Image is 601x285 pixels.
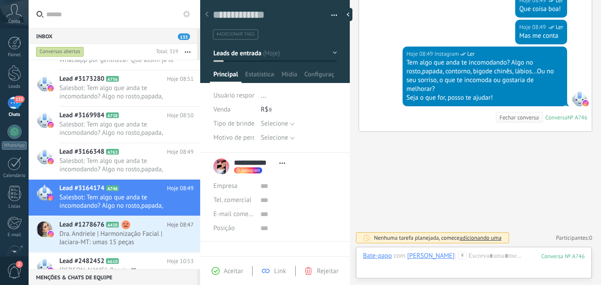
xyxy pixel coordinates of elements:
span: Ler [556,23,563,32]
span: Estatísticas [245,70,275,83]
span: 133 [178,33,190,40]
div: Que coisa boa! [519,5,563,14]
span: Salesbot: Tem algo que anda te incomodando? Algo no rosto,papada, contorno, bigode chinês, lábios... [59,84,177,101]
span: Hoje 08:47 [167,220,194,229]
span: Salesbot: Tem algo que anda te incomodando? Algo no rosto,papada, contorno, bigode chinês, lábios... [59,193,177,210]
span: Rejeitar [317,267,338,275]
div: Painel [2,52,27,58]
span: Hoje 10:53 [167,257,194,266]
button: E-mail comercial [213,207,254,221]
div: Menções & Chats de equipe [29,269,197,285]
img: instagram.svg [48,267,54,274]
span: Lead #3164174 [59,184,104,193]
img: instagram.svg [48,195,54,201]
span: Ler [467,50,475,58]
a: Lead #3164174 A746 Hoje 08:49 Salesbot: Tem algo que anda te incomodando? Algo no rosto,papada, c... [29,180,200,216]
div: Leads [2,84,27,90]
span: Hoje 08:49 [167,184,194,193]
span: 2 [16,261,23,268]
div: Motivo de perda [213,131,254,145]
span: Tipo de brinde [213,120,254,127]
span: Tel. comercial [213,196,251,204]
span: Selecione [261,133,288,142]
span: Usuário responsável [213,91,270,100]
a: Participantes:0 [556,234,592,242]
span: 0 [589,234,592,242]
div: Nenhuma tarefa planejada, comece [374,234,502,242]
button: Tel. comercial [213,193,251,207]
span: Venda [213,105,231,114]
span: A756 [106,76,119,82]
a: Lead #1278676 A430 Hoje 08:47 Dra. Andriele | Harmonização Facial | Jaciara-MT: umas 15 peças [29,216,200,252]
span: Configurações [304,70,334,83]
span: A763 [106,149,119,155]
span: Salesbot: Tem algo que anda te incomodando? Algo no rosto,papada, contorno, bigode chinês, lábios... [59,157,177,173]
span: Dra. Andriele | Harmonização Facial | Jaciara-MT: umas 15 peças [59,230,177,246]
div: Seja o que for, posso te ajudar! [407,94,563,102]
div: E-mail [2,232,27,238]
span: Mídia [282,70,297,83]
div: Fechar conversa [499,113,539,122]
img: instagram.svg [48,122,54,128]
div: 746 [541,253,585,260]
span: Hoje 08:51 [167,75,194,83]
span: Instagram [572,90,587,106]
a: Lead #3169984 A738 Hoje 08:50 Salesbot: Tem algo que anda te incomodando? Algo no rosto,papada, c... [29,107,200,143]
span: Aceitar [224,267,243,275]
div: Posição [213,221,254,235]
span: Selecione [261,119,288,128]
span: Hoje 08:49 [167,148,194,156]
div: Empresa [213,179,254,193]
div: Mas me conta [519,32,563,40]
div: № A746 [568,114,587,121]
div: Conversa [546,114,568,121]
div: WhatsApp [2,141,27,150]
div: Usuário responsável [213,89,254,103]
span: Principal [213,70,238,83]
div: Listas [2,204,27,209]
img: instagram.svg [48,158,54,164]
span: Lead #1278676 [59,220,104,229]
div: Hoje 08:49 [407,50,435,58]
span: Salesbot: Tem algo que anda te incomodando? Algo no rosto,papada, contorno, bigode chinês, lábios... [59,120,177,137]
span: Lead #3173280 [59,75,104,83]
span: 133 [14,96,24,103]
span: Lead #3169984 [59,111,104,120]
div: R$ [261,103,337,117]
img: instagram.svg [48,231,54,237]
a: Lead #2482452 A610 Hoje 10:53 [PERSON_NAME]: Reagiu ❤ [29,253,200,281]
span: Conta [8,19,20,25]
span: A746 [106,185,119,191]
span: Hoje 08:50 [167,111,194,120]
span: #adicionar tags [216,31,255,37]
a: Lead #3166348 A763 Hoje 08:49 Salesbot: Tem algo que anda te incomodando? Algo no rosto,papada, c... [29,143,200,179]
span: Motivo de perda [213,134,259,141]
span: A430 [106,222,119,227]
span: Lead #3166348 [59,148,104,156]
span: instagram [241,168,260,173]
img: instagram.svg [48,85,54,91]
span: [PERSON_NAME]: Reagiu ❤ [59,266,177,274]
a: Lead #3173280 A756 Hoje 08:51 Salesbot: Tem algo que anda te incomodando? Algo no rosto,papada, c... [29,70,200,106]
span: Lead #2482452 [59,257,104,266]
span: adicionando uma [459,234,501,242]
span: Posição [213,225,235,231]
span: Instagram [434,50,459,58]
div: Inbox [29,28,197,44]
div: Chats [2,112,27,118]
div: ocultar [344,8,352,21]
span: E-mail comercial [213,210,260,218]
span: com [394,252,406,260]
div: Conversas abertas [36,47,84,57]
div: Mara Hungria [407,252,455,260]
div: Venda [213,103,254,117]
span: ... [261,91,266,100]
div: Calendário [2,173,27,179]
img: instagram.svg [583,100,589,106]
div: Tem algo que anda te incomodando? Algo no rosto,papada, contorno, bigode chinês, lábios...Ou no s... [407,58,563,94]
span: A610 [106,258,119,264]
button: Selecione [261,131,295,145]
div: Hoje 08:49 [519,23,547,32]
span: A738 [106,112,119,118]
span: : [454,252,456,260]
